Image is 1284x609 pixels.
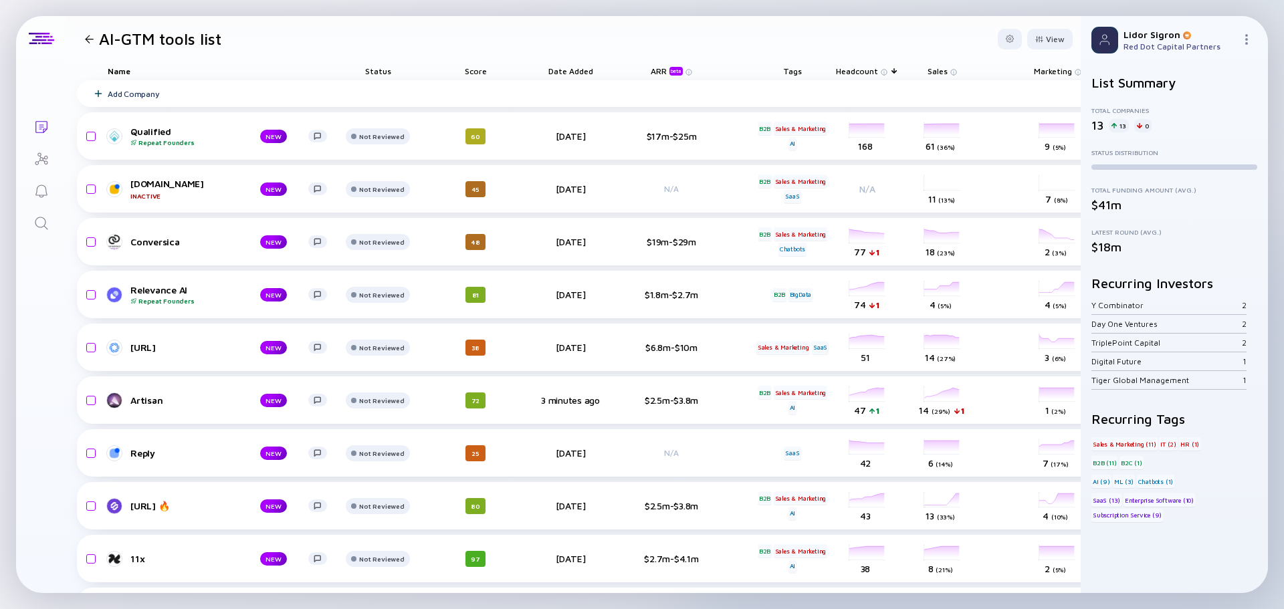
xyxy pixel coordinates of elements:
h2: List Summary [1091,75,1257,90]
div: Tiger Global Management [1091,375,1243,385]
div: Date Added [533,62,608,80]
div: SaaS (13) [1091,493,1121,507]
div: ARR [651,66,685,76]
div: N/A [628,448,715,458]
div: AI [788,560,797,573]
div: [URL] [130,342,239,353]
span: Headcount [836,66,878,76]
span: Sales [928,66,948,76]
div: 2 [1242,319,1247,329]
div: [DATE] [533,130,608,142]
div: [DATE] [533,289,608,300]
a: ConversicaNEW [108,234,338,250]
div: Not Reviewed [359,185,404,193]
a: Search [16,206,66,238]
a: Lists [16,110,66,142]
div: 11x [130,553,239,564]
div: B2C (1) [1119,456,1144,469]
div: [DOMAIN_NAME] [130,178,239,200]
div: 13 [1109,119,1129,132]
div: 38 [465,340,486,356]
div: Chatbots (1) [1137,475,1175,488]
div: Inactive [130,192,239,200]
div: Sales & Marketing [774,491,828,505]
div: [DATE] [533,447,608,459]
div: 81 [465,287,486,303]
div: B2B (11) [1091,456,1117,469]
span: Status [365,66,391,76]
a: [URL] 🔥NEW [108,498,338,514]
div: Chatbots [778,243,807,256]
div: $18m [1091,240,1257,254]
a: QualifiedRepeat FoundersNEW [108,126,338,146]
div: Conversica [130,236,239,247]
div: SaaS [812,341,829,354]
img: Menu [1241,34,1252,45]
a: Investor Map [16,142,66,174]
div: AI (9) [1091,475,1111,488]
div: Score [438,62,513,80]
div: $2.5m-$3.8m [628,500,715,511]
a: [DOMAIN_NAME]InactiveNEW [108,178,338,200]
div: Latest Round (Avg.) [1091,228,1257,236]
div: N/A [830,170,905,207]
div: $1.8m-$2.7m [628,289,715,300]
div: Subscription Service (9) [1091,509,1163,522]
div: 2 [1242,338,1247,348]
div: BigData [788,288,813,301]
div: 13 [1091,118,1103,132]
div: 1 [1243,375,1247,385]
div: Status Distribution [1091,148,1257,156]
div: 1 [1243,356,1247,366]
div: [DATE] [533,553,608,564]
button: View [1027,29,1073,49]
div: AI [788,401,797,414]
h2: Recurring Tags [1091,411,1257,427]
div: [DATE] [533,500,608,511]
div: 97 [465,551,486,567]
div: AI [788,137,797,150]
div: B2B [758,174,772,188]
div: N/A [628,184,715,194]
a: 11xNEW [108,551,338,567]
div: Not Reviewed [359,449,404,457]
div: B2B [758,544,772,558]
div: Sales & Marketing [774,227,828,241]
div: Sales & Marketing [774,174,828,188]
div: HR (1) [1179,437,1200,451]
div: $19m-$29m [628,236,715,247]
div: $6.8m-$10m [628,342,715,353]
div: Name [97,62,338,80]
div: Sales & Marketing [774,544,828,558]
div: B2B [772,288,786,301]
div: Not Reviewed [359,344,404,352]
div: Y Combinator [1091,300,1242,310]
div: 2 [1242,300,1247,310]
div: TriplePoint Capital [1091,338,1242,348]
div: $2.7m-$4.1m [628,553,715,564]
div: [DATE] [533,183,608,195]
div: Qualified [130,126,239,146]
div: Total Funding Amount (Avg.) [1091,186,1257,194]
div: $41m [1091,198,1257,212]
div: SaaS [784,447,800,460]
h1: AI-GTM tools list [99,29,221,48]
div: 72 [465,392,486,408]
div: Day One Ventures [1091,319,1242,329]
div: Reply [130,447,239,459]
div: B2B [758,122,772,135]
a: Reminders [16,174,66,206]
div: 45 [465,181,486,197]
div: Enterprise Software (10) [1123,493,1195,507]
a: ReplyNEW [108,445,338,461]
div: Not Reviewed [359,132,404,140]
div: 60 [465,128,486,144]
span: Marketing [1034,66,1072,76]
div: Repeat Founders [130,297,239,305]
div: $2.5m-$3.8m [628,394,715,406]
div: Not Reviewed [359,291,404,299]
div: Red Dot Capital Partners [1123,41,1236,51]
div: Sales & Marketing [774,386,828,399]
a: [URL]NEW [108,340,338,356]
div: Repeat Founders [130,138,239,146]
